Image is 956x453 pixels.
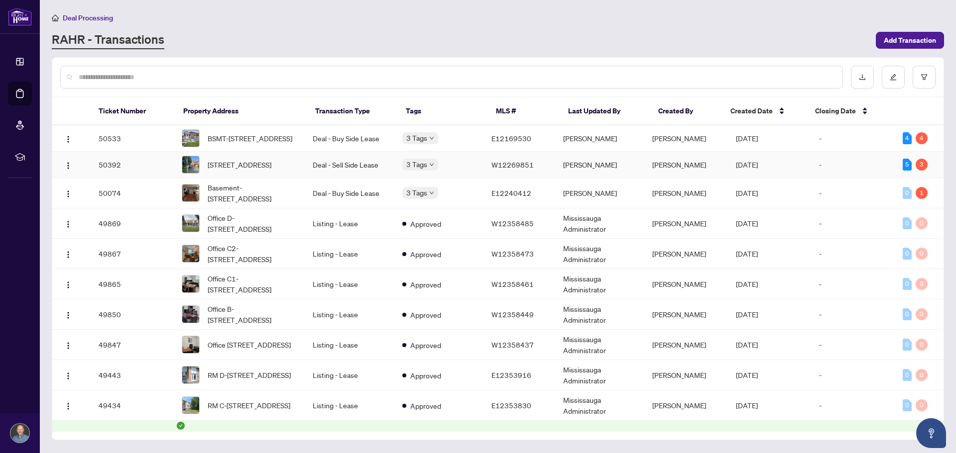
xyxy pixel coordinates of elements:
td: Listing - Lease [305,330,394,360]
span: Office B-[STREET_ADDRESS] [208,303,297,325]
td: - [811,330,895,360]
button: Logo [60,246,76,262]
span: [PERSON_NAME] [652,310,706,319]
td: Deal - Sell Side Lease [305,152,394,178]
span: Approved [410,400,441,411]
button: Logo [60,337,76,353]
td: [PERSON_NAME] [555,178,644,208]
td: - [811,125,895,152]
td: - [811,360,895,390]
td: 50074 [91,178,174,208]
td: Mississauga Administrator [555,269,644,299]
td: Mississauga Administrator [555,330,644,360]
img: Logo [64,162,72,170]
td: Listing - Lease [305,208,394,239]
td: Mississauga Administrator [555,208,644,239]
img: Logo [64,281,72,289]
td: 50392 [91,152,174,178]
span: Office [STREET_ADDRESS] [208,339,291,350]
td: Deal - Buy Side Lease [305,125,394,152]
img: logo [8,7,32,26]
button: Logo [60,130,76,146]
th: Created Date [722,97,807,125]
span: Deal Processing [63,13,113,22]
span: 3 Tags [406,159,427,170]
span: W12358449 [491,310,534,319]
img: Logo [64,190,72,198]
span: [DATE] [736,340,758,349]
span: [DATE] [736,249,758,258]
th: Last Updated By [560,97,650,125]
span: [PERSON_NAME] [652,249,706,258]
div: 3 [916,159,928,171]
td: 49867 [91,239,174,269]
span: W12358437 [491,340,534,349]
button: edit [882,66,905,89]
span: E12353830 [491,401,531,410]
div: 0 [916,248,928,260]
a: RAHR - Transactions [52,31,164,49]
div: 0 [903,399,912,411]
span: [DATE] [736,370,758,379]
div: 0 [903,339,912,351]
td: Listing - Lease [305,299,394,330]
span: check-circle [177,422,185,430]
span: [DATE] [736,160,758,169]
td: - [811,208,895,239]
span: Basement-[STREET_ADDRESS] [208,182,297,204]
div: 4 [916,132,928,144]
img: Logo [64,135,72,143]
button: Logo [60,276,76,292]
span: [PERSON_NAME] [652,340,706,349]
td: Mississauga Administrator [555,390,644,421]
th: Transaction Type [307,97,397,125]
span: [DATE] [736,401,758,410]
span: 3 Tags [406,132,427,144]
td: Listing - Lease [305,269,394,299]
img: Logo [64,220,72,228]
span: [PERSON_NAME] [652,370,706,379]
span: [DATE] [736,279,758,288]
td: - [811,299,895,330]
img: thumbnail-img [182,306,199,323]
span: Office C2-[STREET_ADDRESS] [208,243,297,265]
div: 0 [903,308,912,320]
div: 0 [916,399,928,411]
div: 0 [916,278,928,290]
td: Listing - Lease [305,360,394,390]
span: Approved [410,340,441,351]
button: Logo [60,215,76,231]
span: edit [890,74,897,81]
td: 49443 [91,360,174,390]
img: thumbnail-img [182,215,199,232]
span: [PERSON_NAME] [652,188,706,197]
td: - [811,239,895,269]
img: thumbnail-img [182,245,199,262]
span: Office D-[STREET_ADDRESS] [208,212,297,234]
span: Approved [410,249,441,260]
span: [DATE] [736,134,758,143]
td: [PERSON_NAME] [555,152,644,178]
div: 0 [903,217,912,229]
span: W12269851 [491,160,534,169]
td: 50533 [91,125,174,152]
span: Created Date [730,105,773,116]
img: thumbnail-img [182,397,199,414]
div: 0 [903,278,912,290]
button: Logo [60,397,76,413]
td: Listing - Lease [305,390,394,421]
span: [PERSON_NAME] [652,219,706,228]
th: MLS # [488,97,560,125]
span: [PERSON_NAME] [652,401,706,410]
img: thumbnail-img [182,336,199,353]
div: 0 [903,248,912,260]
span: Add Transaction [884,32,936,48]
td: Mississauga Administrator [555,299,644,330]
td: Mississauga Administrator [555,360,644,390]
button: Open asap [916,418,946,448]
span: E12240412 [491,188,531,197]
div: 0 [916,369,928,381]
td: - [811,178,895,208]
button: Logo [60,367,76,383]
img: Logo [64,251,72,259]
